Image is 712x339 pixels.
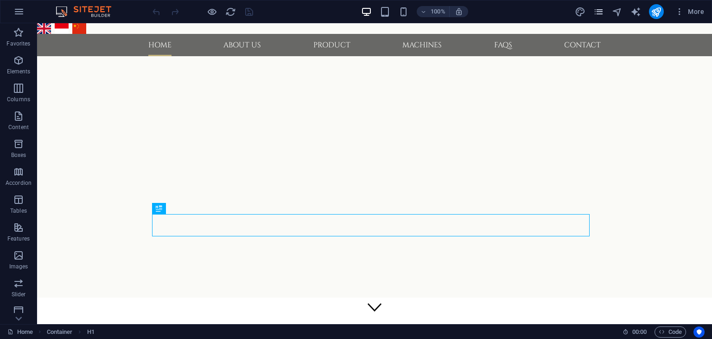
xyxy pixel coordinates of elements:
[47,326,73,338] span: Click to select. Double-click to edit
[417,6,450,17] button: 100%
[11,151,26,159] p: Boxes
[10,207,27,215] p: Tables
[7,68,31,75] p: Elements
[612,7,623,17] i: Navigator
[6,179,32,187] p: Accordion
[206,6,217,17] button: Click here to leave preview mode and continue editing
[651,7,661,17] i: Publish
[632,326,647,338] span: 00 00
[659,326,682,338] span: Code
[431,6,445,17] h6: 100%
[9,263,28,270] p: Images
[693,326,705,338] button: Usercentrics
[455,7,463,16] i: On resize automatically adjust zoom level to fit chosen device.
[225,7,236,17] i: Reload page
[593,6,604,17] button: pages
[630,7,641,17] i: AI Writer
[87,326,95,338] span: Click to select. Double-click to edit
[12,291,26,298] p: Slider
[47,326,95,338] nav: breadcrumb
[575,6,586,17] button: design
[655,326,686,338] button: Code
[675,7,704,16] span: More
[53,6,123,17] img: Editor Logo
[612,6,623,17] button: navigator
[7,96,30,103] p: Columns
[7,326,33,338] a: Click to cancel selection. Double-click to open Pages
[7,235,30,242] p: Features
[225,6,236,17] button: reload
[8,124,29,131] p: Content
[649,4,664,19] button: publish
[623,326,647,338] h6: Session time
[630,6,642,17] button: text_generator
[6,40,30,47] p: Favorites
[671,4,708,19] button: More
[639,328,640,335] span: :
[575,7,585,17] i: Design (Ctrl+Alt+Y)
